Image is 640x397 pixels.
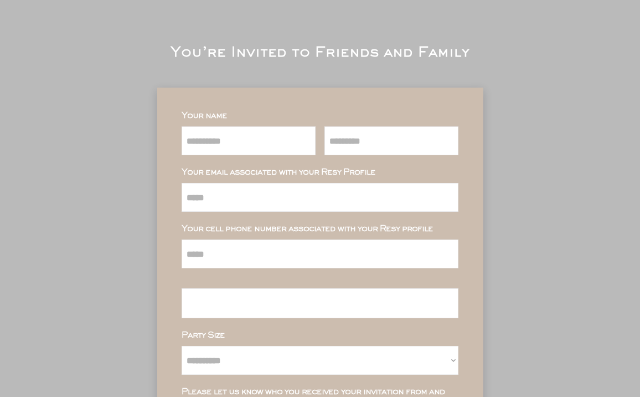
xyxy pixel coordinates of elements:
div: Your cell phone number associated with your Resy profile [182,225,458,233]
div: You’re Invited to Friends and Family [171,47,469,60]
div: Your name [182,112,458,120]
div: Party Size [182,332,458,339]
div: Your email associated with your Resy Profile [182,169,458,176]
